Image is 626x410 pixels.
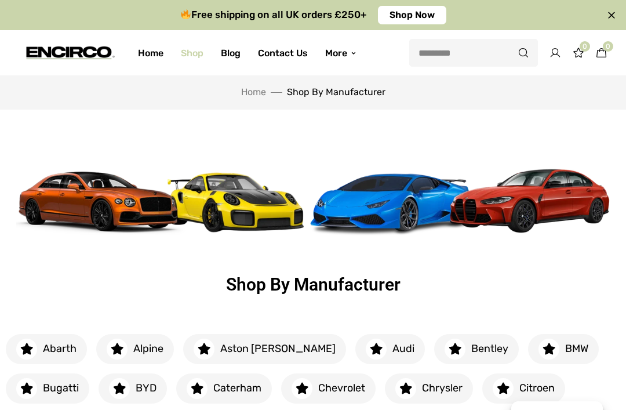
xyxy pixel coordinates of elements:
[249,32,316,74] a: Contact Us
[559,342,588,356] h6: BMW
[241,86,266,97] a: Home
[172,32,212,74] a: Shop
[416,381,463,396] h6: Chrysler
[214,342,336,356] h6: Aston [PERSON_NAME]
[355,334,434,364] a: Audi
[390,6,435,24] span: Shop Now
[596,42,607,64] a: 0
[465,342,508,356] h6: Bentley
[509,39,538,67] button: Search
[573,49,584,60] a: 0
[180,8,366,22] h2: Free shipping on all UK orders £250+
[176,373,281,404] a: Caterham
[37,381,79,396] h6: Bugatti
[208,381,261,396] h6: Caterham
[6,373,99,404] a: Bugatti
[603,41,613,52] span: 0
[212,32,249,74] a: Blog
[23,39,115,66] img: encirco.com -
[6,276,620,293] h1: Shop By Manufacturer
[37,342,77,356] h6: Abarth
[482,373,574,404] a: Citroen
[287,86,385,97] span: Shop By Manufacturer
[16,156,610,235] img: 4 super cars in a row for a pre-cut ppf manufacturer page
[129,32,172,74] a: Home
[312,381,365,396] h6: Chevrolet
[6,334,96,364] a: Abarth
[181,9,191,19] img: 🔥
[130,381,156,396] h6: BYD
[385,373,482,404] a: Chrysler
[580,41,590,52] span: 0
[96,334,183,364] a: Alpine
[281,373,385,404] a: Chevrolet
[183,334,355,364] a: Aston [PERSON_NAME]
[528,334,608,364] a: BMW
[514,381,555,396] h6: Citroen
[434,334,528,364] a: Bentley
[378,6,446,24] a: Shop Now
[99,373,176,404] a: BYD
[128,342,163,356] h6: Alpine
[316,32,366,74] a: More
[387,342,414,356] h6: Audi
